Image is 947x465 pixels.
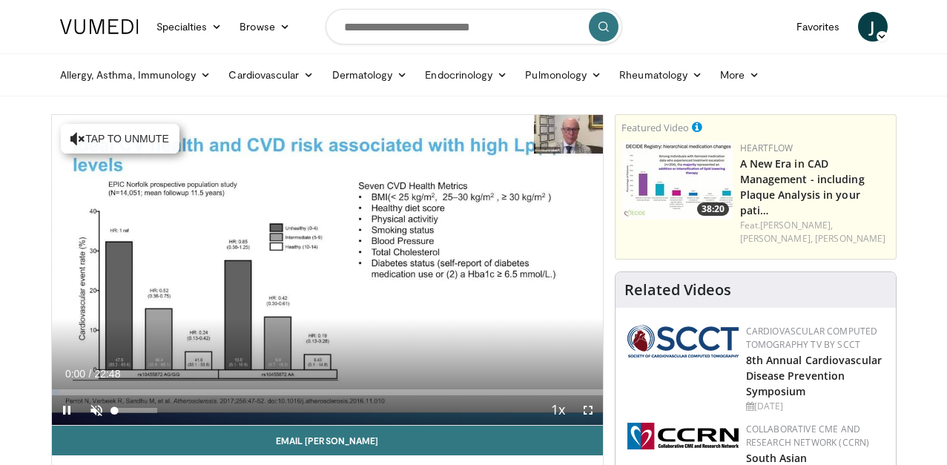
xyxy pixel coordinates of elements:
img: VuMedi Logo [60,19,139,34]
button: Pause [52,395,82,425]
a: 38:20 [621,142,733,220]
a: [PERSON_NAME] [815,232,885,245]
a: Cardiovascular [220,60,323,90]
a: Rheumatology [610,60,711,90]
img: 738d0e2d-290f-4d89-8861-908fb8b721dc.150x105_q85_crop-smart_upscale.jpg [621,142,733,220]
a: More [711,60,768,90]
div: [DATE] [746,400,884,413]
a: J [858,12,888,42]
a: Pulmonology [516,60,610,90]
button: Tap to unmute [61,124,179,154]
a: 8th Annual Cardiovascular Disease Prevention Symposium [746,353,882,398]
a: Collaborative CME and Research Network (CCRN) [746,423,870,449]
div: Volume Level [115,408,157,413]
a: [PERSON_NAME], [740,232,813,245]
button: Unmute [82,395,111,425]
button: Playback Rate [544,395,573,425]
a: Endocrinology [416,60,516,90]
a: Allergy, Asthma, Immunology [51,60,220,90]
button: Fullscreen [573,395,603,425]
span: / [89,368,92,380]
a: [PERSON_NAME], [760,219,833,231]
a: Specialties [148,12,231,42]
input: Search topics, interventions [326,9,622,44]
span: 38:20 [697,202,729,216]
img: 51a70120-4f25-49cc-93a4-67582377e75f.png.150x105_q85_autocrop_double_scale_upscale_version-0.2.png [627,325,739,357]
div: Feat. [740,219,890,245]
h4: Related Videos [624,281,731,299]
a: Browse [231,12,299,42]
span: 0:00 [65,368,85,380]
a: Cardiovascular Computed Tomography TV by SCCT [746,325,878,351]
a: Favorites [788,12,849,42]
img: a04ee3ba-8487-4636-b0fb-5e8d268f3737.png.150x105_q85_autocrop_double_scale_upscale_version-0.2.png [627,423,739,449]
div: Progress Bar [52,389,603,395]
span: 22:48 [94,368,120,380]
a: Email [PERSON_NAME] [52,426,603,455]
small: Featured Video [621,121,689,134]
a: A New Era in CAD Management - including Plaque Analysis in your pati… [740,156,865,217]
video-js: Video Player [52,115,603,426]
a: Heartflow [740,142,793,154]
a: Dermatology [323,60,417,90]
